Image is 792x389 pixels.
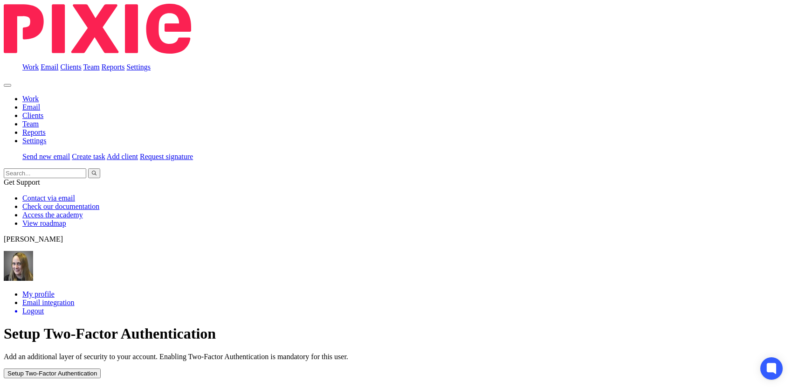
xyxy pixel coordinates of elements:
input: Search [4,168,86,178]
p: Add an additional layer of security to your account. Enabling Two-Factor Authentication is mandat... [4,353,788,361]
img: Emma%201.jpg [4,251,33,281]
a: Contact via email [22,194,75,202]
a: Reports [102,63,125,71]
a: Add client [107,153,138,160]
a: View roadmap [22,219,66,227]
a: Settings [22,137,47,145]
button: Search [88,168,100,178]
a: Email integration [22,299,75,306]
button: Setup Two-Factor Authentication [4,368,101,378]
a: My profile [22,290,55,298]
span: Get Support [4,178,40,186]
a: Email [22,103,40,111]
a: Reports [22,128,46,136]
a: Logout [22,307,788,315]
a: Clients [60,63,81,71]
h1: Setup Two-Factor Authentication [4,325,788,342]
a: Work [22,63,39,71]
p: [PERSON_NAME] [4,235,788,243]
a: Work [22,95,39,103]
a: Clients [22,111,43,119]
span: Logout [22,307,44,315]
a: Email [41,63,58,71]
a: Request signature [140,153,193,160]
a: Settings [127,63,151,71]
a: Access the academy [22,211,83,219]
a: Team [83,63,99,71]
a: Team [22,120,39,128]
a: Send new email [22,153,70,160]
a: Create task [72,153,105,160]
img: Pixie [4,4,191,54]
a: Check our documentation [22,202,99,210]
